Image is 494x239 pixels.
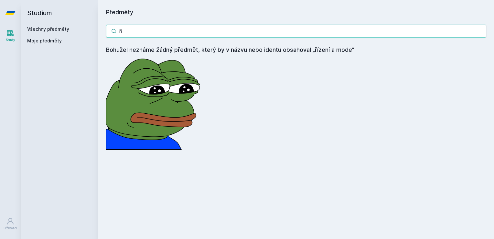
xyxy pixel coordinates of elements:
a: Uživatel [1,214,19,234]
div: Study [6,38,15,42]
input: Název nebo ident předmětu… [106,25,486,38]
div: Uživatel [4,226,17,231]
a: Study [1,26,19,46]
a: Všechny předměty [27,26,69,32]
h1: Předměty [106,8,486,17]
img: error_picture.png [106,54,203,150]
span: Moje předměty [27,38,62,44]
h4: Bohužel neznáme žádný předmět, který by v názvu nebo identu obsahoval „řízení a mode” [106,45,486,54]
